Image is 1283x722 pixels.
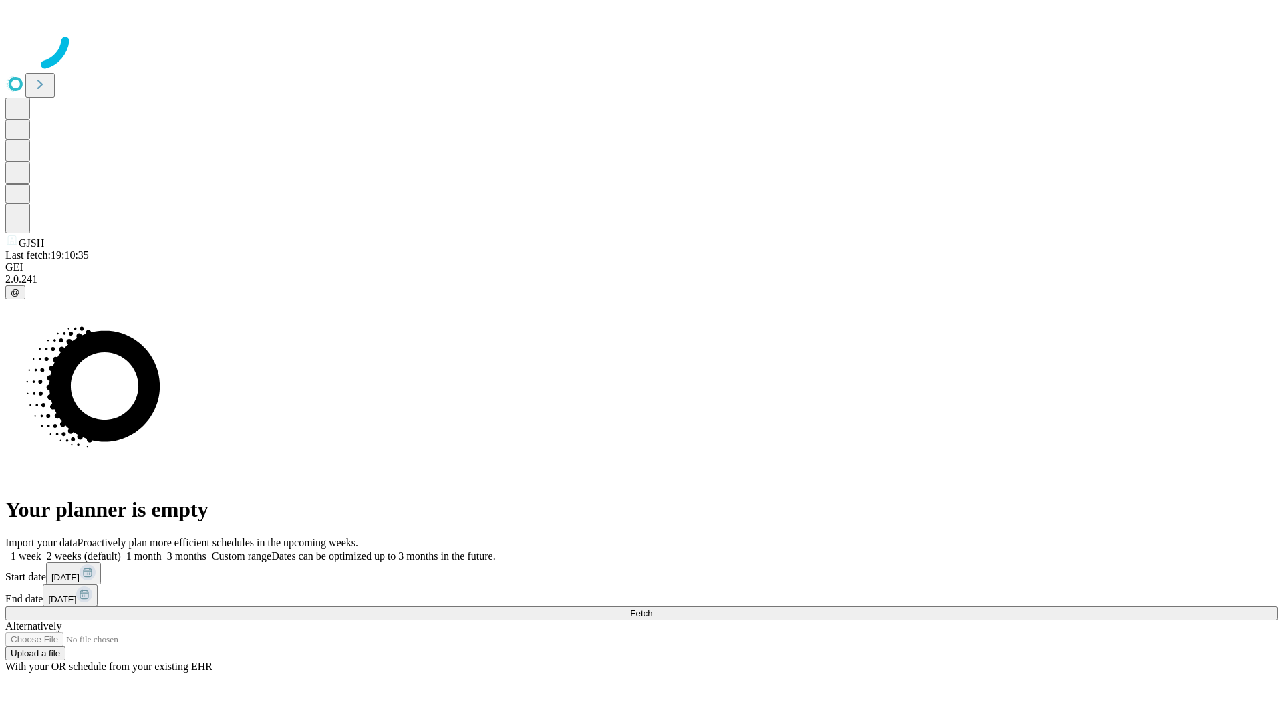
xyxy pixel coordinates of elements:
[5,285,25,299] button: @
[5,537,78,548] span: Import your data
[5,497,1278,522] h1: Your planner is empty
[167,550,206,562] span: 3 months
[5,249,89,261] span: Last fetch: 19:10:35
[47,550,121,562] span: 2 weeks (default)
[5,660,212,672] span: With your OR schedule from your existing EHR
[126,550,162,562] span: 1 month
[5,584,1278,606] div: End date
[5,606,1278,620] button: Fetch
[51,572,80,582] span: [DATE]
[43,584,98,606] button: [DATE]
[78,537,358,548] span: Proactively plan more efficient schedules in the upcoming weeks.
[212,550,271,562] span: Custom range
[5,646,65,660] button: Upload a file
[5,562,1278,584] div: Start date
[5,273,1278,285] div: 2.0.241
[11,287,20,297] span: @
[5,620,61,632] span: Alternatively
[5,261,1278,273] div: GEI
[11,550,41,562] span: 1 week
[630,608,652,618] span: Fetch
[271,550,495,562] span: Dates can be optimized up to 3 months in the future.
[19,237,44,249] span: GJSH
[48,594,76,604] span: [DATE]
[46,562,101,584] button: [DATE]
